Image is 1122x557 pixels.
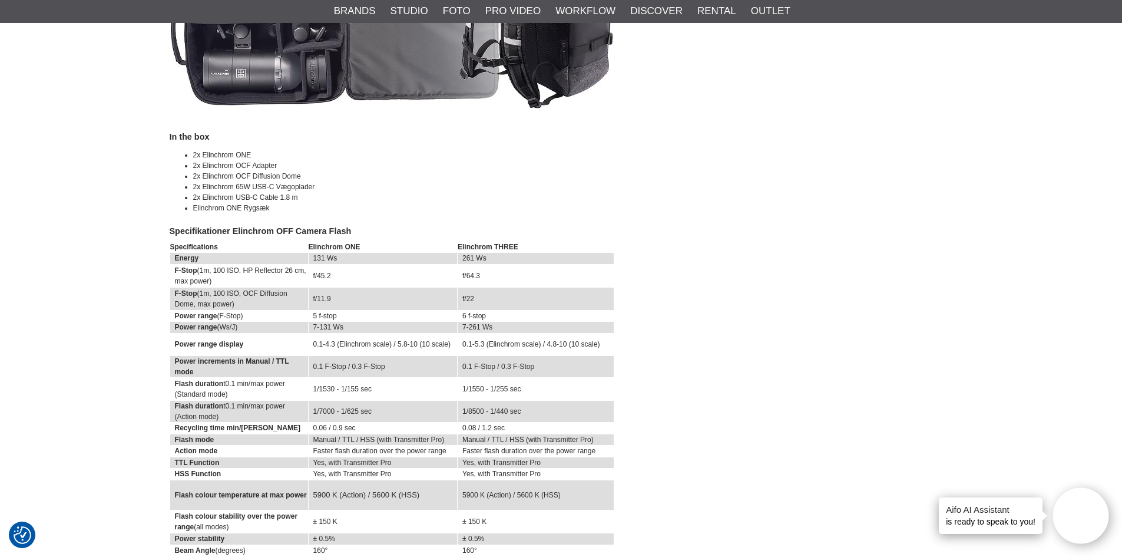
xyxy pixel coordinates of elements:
a: Studio [390,4,428,19]
td: Faster flash duration over the power range [308,446,457,457]
li: 2x Elinchrom OCF Adapter [193,160,614,171]
td: 0.1 F-Stop / 0.3 F-Stop [308,355,457,377]
td: 0.1-4.3 (Elinchrom scale) / 5.8-10 (10 scale) [308,333,457,355]
td: 0.1 F-Stop / 0.3 F-Stop [458,355,614,377]
div: is ready to speak to you! [939,497,1042,534]
td: 0.1-5.3 (Elinchrom scale) / 4.8-10 (10 scale) [458,333,614,355]
strong: Energy [175,254,199,262]
a: Outlet [751,4,790,19]
strong: Power stability [175,535,225,543]
td: 7-261 Ws [458,322,614,334]
strong: HSS Function [175,470,221,478]
td: 0.06 / 0.9 sec [308,422,457,434]
strong: Action mode [175,447,218,455]
td: Yes, with Transmitter Pro [308,457,457,469]
a: Pro Video [485,4,541,19]
td: ± 150 K [308,510,457,533]
p: 5900 K (Action) / 5600 K (HSS) [313,489,457,502]
td: 7-131 Ws [308,322,457,334]
li: 2x Elinchrom ONE [193,150,614,160]
li: 2x Elinchrom 65W USB-C Vægoplader [193,182,614,192]
td: Manual / TTL / HSS (with Transmitter Pro) [458,434,614,446]
td: f/45.2 [308,264,457,287]
strong: time min/[PERSON_NAME] [210,424,300,432]
h4: Aifo AI Assistant [946,503,1035,516]
strong: F-Stop [175,289,197,298]
li: Elinchrom ONE Rygsæk [193,203,614,213]
td: 0.08 / 1.2 sec [458,422,614,434]
strong: Power range [175,312,217,320]
td: 5900 K (Action) / 5600 K (HSS) [458,480,614,510]
li: 2x Elinchrom OCF Diffusion Dome [193,171,614,182]
td: f/64.3 [458,264,614,287]
a: Foto [443,4,471,19]
td: Yes, with Transmitter Pro [458,469,614,480]
td: (1m, 100 ISO, OCF Diffusion Dome, max power) [170,287,308,310]
strong: Flash duration [175,380,224,388]
td: 1/8500 - 1/440 sec [458,400,614,422]
td: (all modes) [170,510,308,533]
a: Workflow [555,4,615,19]
td: 1/7000 - 1/625 sec [308,400,457,422]
strong: Power range display [175,340,244,348]
strong: TTL Function [175,459,220,467]
td: 131 Ws [308,253,457,265]
button: Samtykkepræferencer [14,525,31,546]
th: Specifications [170,241,308,253]
td: (1m, 100 ISO, HP Reflector 26 cm, max power) [170,264,308,287]
strong: Power range [175,323,217,331]
td: 160° [308,545,457,556]
td: Manual / TTL / HSS (with Transmitter Pro) [308,434,457,446]
td: Yes, with Transmitter Pro [308,469,457,480]
td: Yes, with Transmitter Pro [458,457,614,469]
strong: Flash mode [175,436,214,444]
td: ± 0.5% [458,533,614,545]
th: Elinchrom THREE [458,241,614,253]
th: Elinchrom ONE [308,241,457,253]
strong: Flash colour temperature at max power [175,491,307,499]
h4: In the box [170,131,614,143]
td: 261 Ws [458,253,614,265]
td: Faster flash duration over the power range [458,446,614,457]
img: Revisit consent button [14,526,31,544]
a: Brands [334,4,376,19]
td: 1/1530 - 1/155 sec [308,377,457,400]
strong: Beam Angle [175,546,216,555]
td: 160° [458,545,614,556]
td: ± 0.5% [308,533,457,545]
td: f/22 [458,287,614,310]
strong: Recycling [175,424,208,432]
strong: Flash duration [175,402,224,410]
strong: Flash colour stability over the power range [175,512,298,531]
td: 1/1550 - 1/255 sec [458,377,614,400]
td: t0.1 min/max power (Action mode) [170,400,308,422]
td: ± 150 K [458,510,614,533]
td: (F-Stop) [170,310,308,322]
td: (degrees) [170,545,308,556]
td: f/11.9 [308,287,457,310]
h4: Specifikationer Elinchrom OFF Camera Flash [170,225,614,237]
li: 2x Elinchrom USB-C Cable 1.8 m [193,192,614,203]
td: (Ws/J) [170,322,308,334]
a: Discover [630,4,683,19]
td: 5 f-stop [308,310,457,322]
strong: F-Stop [175,266,197,275]
td: 6 f-stop [458,310,614,322]
strong: Power increments in Manual / TTL mode [175,357,289,376]
a: Rental [697,4,736,19]
td: t0.1 min/max power (Standard mode) [170,377,308,400]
